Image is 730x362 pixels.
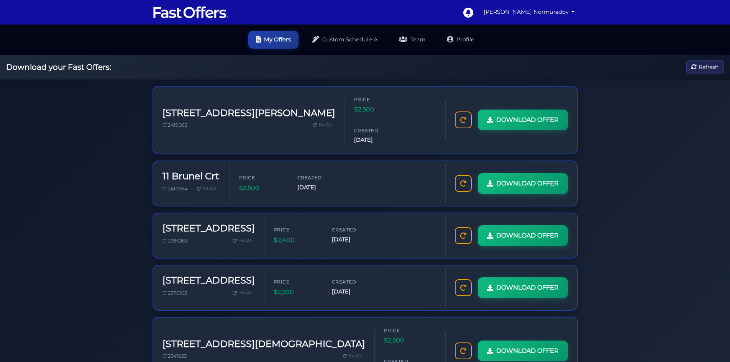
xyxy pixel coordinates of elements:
[332,226,378,233] span: Created
[478,341,568,361] a: DOWNLOAD OFFER
[340,351,365,361] a: Re-Do
[496,346,559,356] span: DOWNLOAD OFFER
[162,339,365,350] h3: [STREET_ADDRESS][DEMOGRAPHIC_DATA]
[203,185,216,192] span: Re-Do
[230,236,255,246] a: Re-Do
[274,287,320,297] span: $2,200
[478,277,568,298] a: DOWNLOAD OFFER
[478,225,568,246] a: DOWNLOAD OFFER
[319,122,332,129] span: Re-Do
[496,283,559,293] span: DOWNLOAD OFFER
[162,171,219,182] h3: 11 Brunel Crt
[686,60,724,74] button: Refresh
[238,237,252,244] span: Re-Do
[162,353,187,359] span: C12341023
[274,226,320,233] span: Price
[478,110,568,130] a: DOWNLOAD OFFER
[162,238,188,244] span: C12386263
[162,223,255,234] h3: [STREET_ADDRESS]
[332,287,378,296] span: [DATE]
[297,183,343,192] span: [DATE]
[297,174,343,181] span: Created
[248,31,299,49] a: My Offers
[162,122,187,128] span: C12419062
[162,186,187,192] span: C12410054
[354,127,400,134] span: Created
[162,275,255,286] h3: [STREET_ADDRESS]
[354,105,400,115] span: $2,500
[496,115,559,125] span: DOWNLOAD OFFER
[496,231,559,241] span: DOWNLOAD OFFER
[274,278,320,285] span: Price
[162,108,335,119] h3: [STREET_ADDRESS][PERSON_NAME]
[162,290,187,296] span: C12370103
[384,336,430,346] span: $2,500
[332,235,378,244] span: [DATE]
[391,31,433,49] a: Team
[239,183,285,193] span: $2,500
[274,235,320,245] span: $2,400
[354,136,400,144] span: [DATE]
[239,174,285,181] span: Price
[310,120,335,130] a: Re-Do
[478,173,568,194] a: DOWNLOAD OFFER
[481,5,578,20] a: [PERSON_NAME] Normuradov
[194,183,219,193] a: Re-Do
[384,327,430,334] span: Price
[238,289,252,296] span: Re-Do
[230,288,255,298] a: Re-Do
[439,31,482,49] a: Profile
[354,96,400,103] span: Price
[699,63,719,71] span: Refresh
[6,62,111,72] h2: Download your Fast Offers:
[496,179,559,188] span: DOWNLOAD OFFER
[349,353,362,360] span: Re-Do
[332,278,378,285] span: Created
[305,31,385,49] a: Custom Schedule A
